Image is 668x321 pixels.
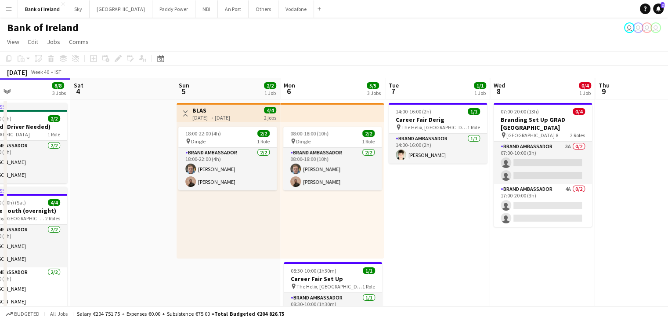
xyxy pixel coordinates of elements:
span: 08:00-18:00 (10h) [290,130,329,137]
button: Budgeted [4,309,41,319]
span: Thu [599,81,610,89]
h3: Career Fair Set Up [284,275,382,283]
span: 6 [282,86,295,96]
span: 2/2 [257,130,270,137]
a: 2 [653,4,664,14]
button: Sky [67,0,90,18]
span: Wed [494,81,505,89]
h3: Career Fair Derig [389,116,487,124]
span: 1 Role [257,138,270,145]
span: 4/4 [264,107,276,113]
span: 9 [597,86,610,96]
app-card-role: Brand Ambassador1/114:00-16:00 (2h)[PERSON_NAME] [389,134,487,164]
app-user-avatar: Katie Shovlin [624,22,635,33]
a: Comms [65,36,92,47]
div: 3 Jobs [367,90,381,96]
button: NBI [195,0,218,18]
a: Edit [25,36,42,47]
div: [DATE] → [DATE] [192,114,230,121]
div: 1 Job [579,90,591,96]
h3: BLAS [192,106,230,114]
app-user-avatar: Katie Shovlin [633,22,643,33]
h3: Branding Set Up GRAD [GEOGRAPHIC_DATA] [494,116,592,131]
span: 1 Role [362,138,375,145]
span: 2 Roles [570,132,585,139]
button: Others [249,0,278,18]
span: 1 Role [362,283,375,290]
span: All jobs [48,310,69,317]
app-card-role: Brand Ambassador2/208:00-18:00 (10h)[PERSON_NAME][PERSON_NAME] [283,148,382,190]
span: Total Budgeted €204 826.75 [214,310,284,317]
span: The Helix, [GEOGRAPHIC_DATA] [296,283,362,290]
app-job-card: 08:00-18:00 (10h)2/2 Dingle1 RoleBrand Ambassador2/208:00-18:00 (10h)[PERSON_NAME][PERSON_NAME] [283,127,382,190]
app-user-avatar: Katie Shovlin [650,22,661,33]
div: 1 Job [264,90,276,96]
span: 1/1 [474,82,486,89]
span: 1 Role [47,131,60,138]
span: Jobs [47,38,60,46]
app-job-card: 14:00-16:00 (2h)1/1Career Fair Derig The Helix, [GEOGRAPHIC_DATA]1 RoleBrand Ambassador1/114:00-1... [389,103,487,164]
span: View [7,38,19,46]
span: 2/2 [362,130,375,137]
span: [GEOGRAPHIC_DATA] 8 [506,132,558,139]
span: 2/2 [264,82,276,89]
span: 07:00-20:00 (13h) [501,108,539,115]
div: Salary €204 751.75 + Expenses €0.00 + Subsistence €75.00 = [77,310,284,317]
span: 5 [177,86,189,96]
span: 8/8 [52,82,64,89]
div: 1 Job [474,90,486,96]
span: Tue [389,81,399,89]
span: 1/1 [363,267,375,274]
div: 2 jobs [264,113,276,121]
button: An Post [218,0,249,18]
a: View [4,36,23,47]
span: 8 [492,86,505,96]
span: 4 [72,86,83,96]
div: 3 Jobs [52,90,66,96]
div: IST [54,69,61,75]
span: 5/5 [367,82,379,89]
span: Dingle [296,138,311,145]
span: Budgeted [14,311,40,317]
span: 4/4 [48,199,60,206]
app-user-avatar: Katie Shovlin [642,22,652,33]
app-job-card: 18:00-22:00 (4h)2/2 Dingle1 RoleBrand Ambassador2/218:00-22:00 (4h)[PERSON_NAME][PERSON_NAME] [178,127,277,190]
span: 0/4 [579,82,591,89]
button: Bank of Ireland [18,0,67,18]
button: Paddy Power [152,0,195,18]
app-card-role: Brand Ambassador3A0/207:00-10:00 (3h) [494,142,592,184]
span: Edit [28,38,38,46]
a: Jobs [43,36,64,47]
span: Week 40 [29,69,51,75]
span: 08:30-10:00 (1h30m) [291,267,336,274]
span: Dingle [191,138,206,145]
app-card-role: Brand Ambassador4A0/217:00-20:00 (3h) [494,184,592,227]
span: 2 [661,2,664,8]
span: 1 Role [467,124,480,131]
button: [GEOGRAPHIC_DATA] [90,0,152,18]
span: Sat [74,81,83,89]
span: Mon [284,81,295,89]
app-job-card: 07:00-20:00 (13h)0/4Branding Set Up GRAD [GEOGRAPHIC_DATA] [GEOGRAPHIC_DATA] 82 RolesBrand Ambass... [494,103,592,227]
span: 2/2 [48,115,60,122]
span: 2 Roles [45,215,60,222]
button: Vodafone [278,0,314,18]
span: 1/1 [468,108,480,115]
span: 7 [387,86,399,96]
div: [DATE] [7,68,27,77]
span: 18:00-22:00 (4h) [185,130,221,137]
span: 0/4 [573,108,585,115]
app-card-role: Brand Ambassador2/218:00-22:00 (4h)[PERSON_NAME][PERSON_NAME] [178,148,277,190]
h1: Bank of Ireland [7,21,79,34]
span: Sun [179,81,189,89]
span: 14:00-16:00 (2h) [396,108,431,115]
span: Comms [69,38,89,46]
span: The Helix, [GEOGRAPHIC_DATA] [401,124,467,131]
